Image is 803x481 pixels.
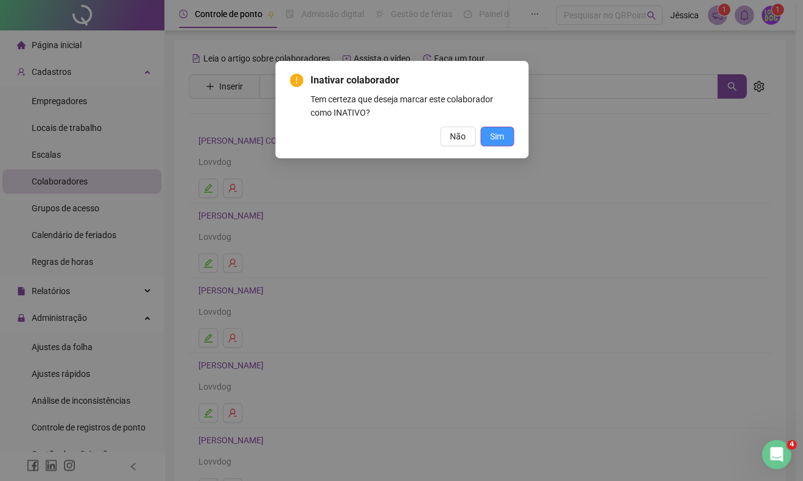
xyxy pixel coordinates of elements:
button: Sim [480,127,514,146]
span: 4 [787,440,796,449]
span: Inativar colaborador [310,74,399,86]
span: exclamation-circle [290,74,303,87]
button: Não [440,127,475,146]
span: Tem certeza que deseja marcar este colaborador como INATIVO? [310,94,493,118]
iframe: Intercom live chat [762,440,791,469]
span: Sim [490,130,504,143]
span: Não [450,130,466,143]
